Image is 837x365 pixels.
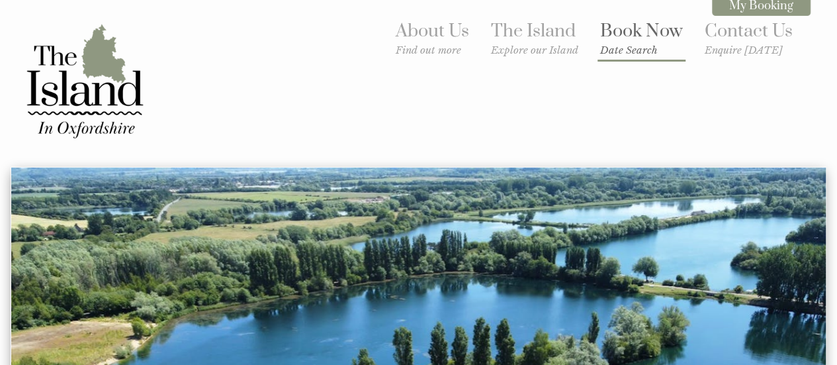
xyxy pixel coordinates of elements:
[600,20,683,56] a: Book NowDate Search
[396,20,469,56] a: About UsFind out more
[19,15,151,147] img: The Island in Oxfordshire
[705,44,793,56] small: Enquire [DATE]
[396,44,469,56] small: Find out more
[705,20,793,56] a: Contact UsEnquire [DATE]
[491,20,578,56] a: The IslandExplore our Island
[600,44,683,56] small: Date Search
[491,44,578,56] small: Explore our Island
